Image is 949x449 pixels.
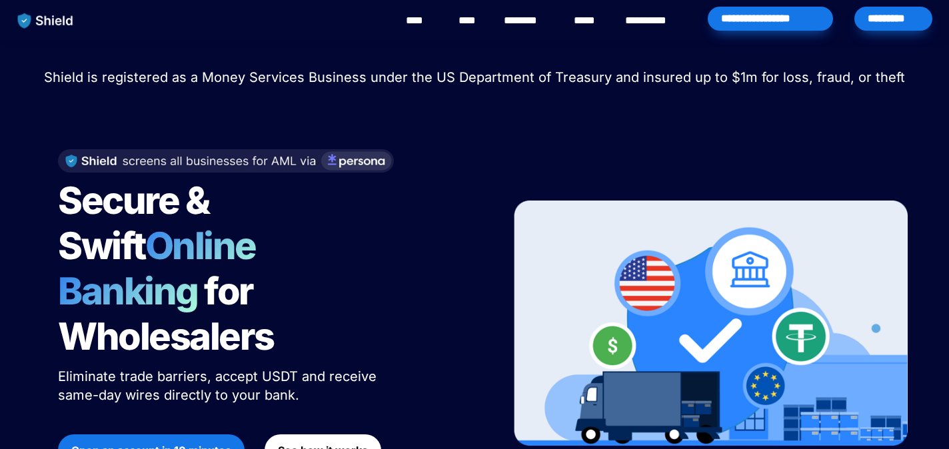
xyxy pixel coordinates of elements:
[44,69,905,85] span: Shield is registered as a Money Services Business under the US Department of Treasury and insured...
[58,268,274,359] span: for Wholesalers
[58,368,381,403] span: Eliminate trade barriers, accept USDT and receive same-day wires directly to your bank.
[11,7,80,35] img: website logo
[58,178,215,268] span: Secure & Swift
[58,223,269,314] span: Online Banking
